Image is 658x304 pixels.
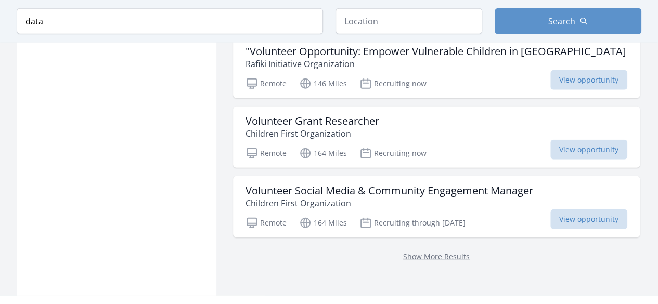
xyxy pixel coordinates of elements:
p: Rafiki Initiative Organization [246,58,626,70]
h3: Volunteer Grant Researcher [246,115,379,127]
a: Volunteer Social Media & Community Engagement Manager Children First Organization Remote 164 Mile... [233,176,640,237]
input: Keyword [17,8,323,34]
h3: Volunteer Social Media & Community Engagement Manager [246,184,533,197]
p: Recruiting now [359,77,427,90]
p: Children First Organization [246,127,379,140]
p: Remote [246,77,287,90]
p: Recruiting now [359,147,427,160]
p: 164 Miles [299,217,347,229]
span: View opportunity [550,70,627,90]
p: Recruiting through [DATE] [359,217,466,229]
button: Search [495,8,641,34]
a: Show More Results [403,252,470,261]
span: Search [548,15,575,28]
a: "Volunteer Opportunity: Empower Vulnerable Children in [GEOGRAPHIC_DATA] Rafiki Initiative Organi... [233,37,640,98]
input: Location [336,8,482,34]
a: Volunteer Grant Researcher Children First Organization Remote 164 Miles Recruiting now View oppor... [233,107,640,168]
p: 164 Miles [299,147,347,160]
span: View opportunity [550,209,627,229]
h3: "Volunteer Opportunity: Empower Vulnerable Children in [GEOGRAPHIC_DATA] [246,45,626,58]
p: 146 Miles [299,77,347,90]
p: Remote [246,147,287,160]
span: View opportunity [550,140,627,160]
p: Children First Organization [246,197,533,209]
p: Remote [246,217,287,229]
